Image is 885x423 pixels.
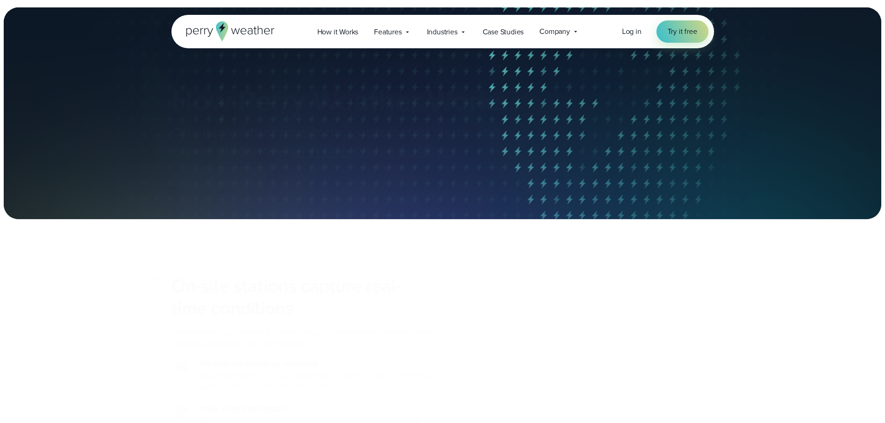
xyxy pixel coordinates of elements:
[483,26,524,38] span: Case Studies
[317,26,359,38] span: How it Works
[309,22,367,41] a: How it Works
[475,22,532,41] a: Case Studies
[427,26,458,38] span: Industries
[539,26,570,37] span: Company
[668,26,697,37] span: Try it free
[622,26,642,37] a: Log in
[374,26,401,38] span: Features
[656,20,708,43] a: Try it free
